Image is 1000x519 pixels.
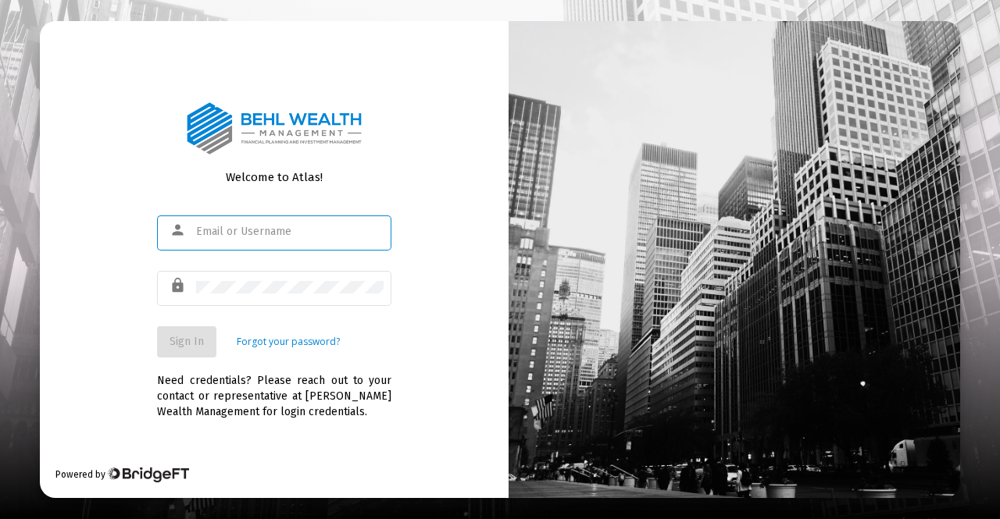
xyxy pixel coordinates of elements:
div: Welcome to Atlas! [157,169,391,185]
a: Forgot your password? [237,334,340,350]
img: Bridge Financial Technology Logo [107,467,189,482]
div: Need credentials? Please reach out to your contact or representative at [PERSON_NAME] Wealth Mana... [157,357,391,420]
mat-icon: lock [170,276,188,295]
button: Sign In [157,326,216,357]
img: Logo [182,99,366,158]
div: Powered by [55,467,189,482]
span: Sign In [170,335,204,348]
mat-icon: person [170,221,188,240]
input: Email or Username [196,226,384,238]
